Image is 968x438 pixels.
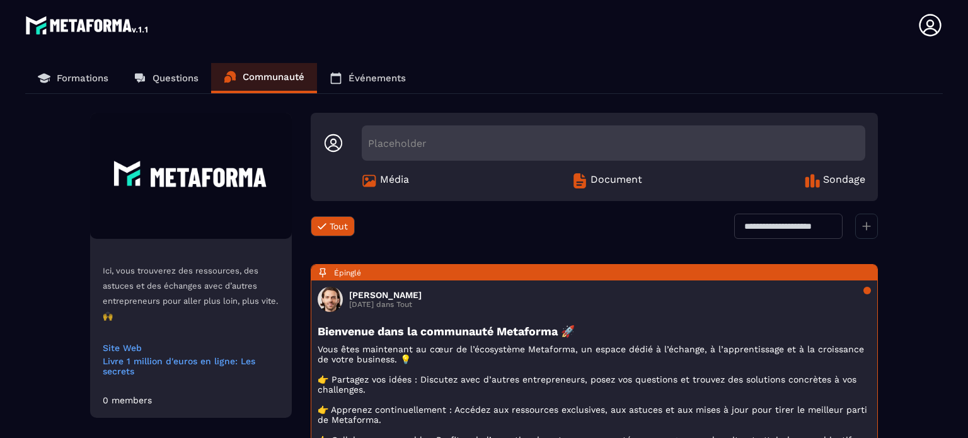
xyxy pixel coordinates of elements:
[103,343,279,353] a: Site Web
[103,395,152,405] div: 0 members
[380,173,409,188] span: Média
[90,113,292,239] img: Community background
[317,63,418,93] a: Événements
[25,63,121,93] a: Formations
[318,325,871,338] h3: Bienvenue dans la communauté Metaforma 🚀
[362,125,865,161] div: Placeholder
[823,173,865,188] span: Sondage
[330,221,348,231] span: Tout
[334,268,361,277] span: Épinglé
[349,300,422,309] p: [DATE] dans Tout
[103,356,279,376] a: Livre 1 million d'euros en ligne: Les secrets
[25,13,150,38] img: logo
[121,63,211,93] a: Questions
[243,71,304,83] p: Communauté
[211,63,317,93] a: Communauté
[349,72,406,84] p: Événements
[349,290,422,300] h3: [PERSON_NAME]
[591,173,642,188] span: Document
[153,72,199,84] p: Questions
[103,263,279,324] p: Ici, vous trouverez des ressources, des astuces et des échanges avec d’autres entrepreneurs pour ...
[57,72,108,84] p: Formations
